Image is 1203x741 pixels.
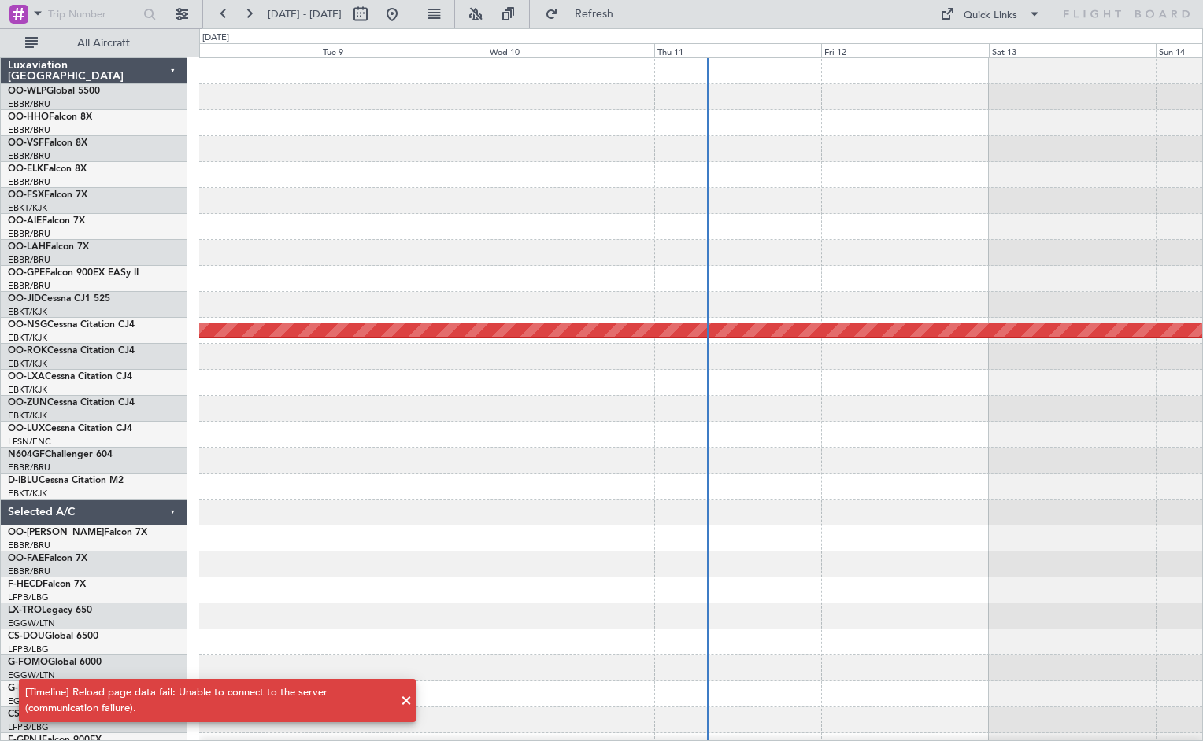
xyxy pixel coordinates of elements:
a: OO-ELKFalcon 8X [8,164,87,174]
a: LX-TROLegacy 650 [8,606,92,615]
a: LFPB/LBG [8,592,49,603]
div: Mon 8 [153,43,320,57]
span: N604GF [8,450,45,459]
a: EBBR/BRU [8,150,50,162]
a: OO-FAEFalcon 7X [8,554,87,563]
span: Refresh [561,9,627,20]
a: OO-LXACessna Citation CJ4 [8,372,132,382]
a: OO-ROKCessna Citation CJ4 [8,346,135,356]
a: EBKT/KJK [8,384,47,396]
a: OO-GPEFalcon 900EX EASy II [8,268,139,278]
button: All Aircraft [17,31,171,56]
a: OO-JIDCessna CJ1 525 [8,294,110,304]
span: [DATE] - [DATE] [268,7,342,21]
span: OO-FSX [8,190,44,200]
a: EGGW/LTN [8,617,55,629]
a: D-IBLUCessna Citation M2 [8,476,124,485]
a: LFPB/LBG [8,643,49,655]
a: EBBR/BRU [8,124,50,136]
button: Refresh [538,2,632,27]
button: Quick Links [932,2,1049,27]
span: OO-FAE [8,554,44,563]
a: OO-VSFFalcon 8X [8,138,87,148]
a: EBKT/KJK [8,332,47,344]
a: OO-LAHFalcon 7X [8,242,89,252]
a: LFSN/ENC [8,436,51,448]
a: EBKT/KJK [8,488,47,500]
a: OO-WLPGlobal 5500 [8,87,100,96]
span: OO-LXA [8,372,45,382]
input: Trip Number [48,2,139,26]
div: Sat 13 [989,43,1156,57]
a: EBKT/KJK [8,306,47,318]
div: [Timeline] Reload page data fail: Unable to connect to the server (communication failure). [25,685,392,716]
a: N604GFChallenger 604 [8,450,113,459]
span: CS-DOU [8,632,45,641]
span: OO-VSF [8,138,44,148]
span: OO-WLP [8,87,46,96]
span: OO-HHO [8,112,49,122]
a: OO-FSXFalcon 7X [8,190,87,200]
span: OO-GPE [8,268,45,278]
span: OO-AIE [8,216,42,226]
a: OO-NSGCessna Citation CJ4 [8,320,135,330]
a: OO-[PERSON_NAME]Falcon 7X [8,528,147,537]
a: CS-DOUGlobal 6500 [8,632,98,641]
span: F-HECD [8,580,43,589]
span: OO-JID [8,294,41,304]
a: OO-AIEFalcon 7X [8,216,85,226]
span: G-FOMO [8,658,48,667]
span: OO-LUX [8,424,45,433]
a: OO-LUXCessna Citation CJ4 [8,424,132,433]
a: EBBR/BRU [8,566,50,577]
a: G-FOMOGlobal 6000 [8,658,102,667]
a: EBKT/KJK [8,358,47,370]
span: D-IBLU [8,476,39,485]
span: LX-TRO [8,606,42,615]
a: OO-ZUNCessna Citation CJ4 [8,398,135,407]
div: Tue 9 [320,43,487,57]
span: OO-NSG [8,320,47,330]
div: Quick Links [964,8,1017,24]
span: OO-[PERSON_NAME] [8,528,104,537]
span: OO-ZUN [8,398,47,407]
div: Fri 12 [821,43,988,57]
a: EBBR/BRU [8,254,50,266]
a: OO-HHOFalcon 8X [8,112,92,122]
a: EBBR/BRU [8,228,50,240]
a: EBBR/BRU [8,280,50,292]
span: OO-ROK [8,346,47,356]
div: Thu 11 [654,43,821,57]
a: EBBR/BRU [8,462,50,474]
a: EBKT/KJK [8,410,47,422]
span: OO-LAH [8,242,46,252]
a: EBBR/BRU [8,176,50,188]
span: All Aircraft [41,38,166,49]
div: [DATE] [202,31,229,45]
div: Wed 10 [487,43,653,57]
span: OO-ELK [8,164,43,174]
a: EBBR/BRU [8,98,50,110]
a: EBBR/BRU [8,540,50,551]
a: F-HECDFalcon 7X [8,580,86,589]
a: EBKT/KJK [8,202,47,214]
